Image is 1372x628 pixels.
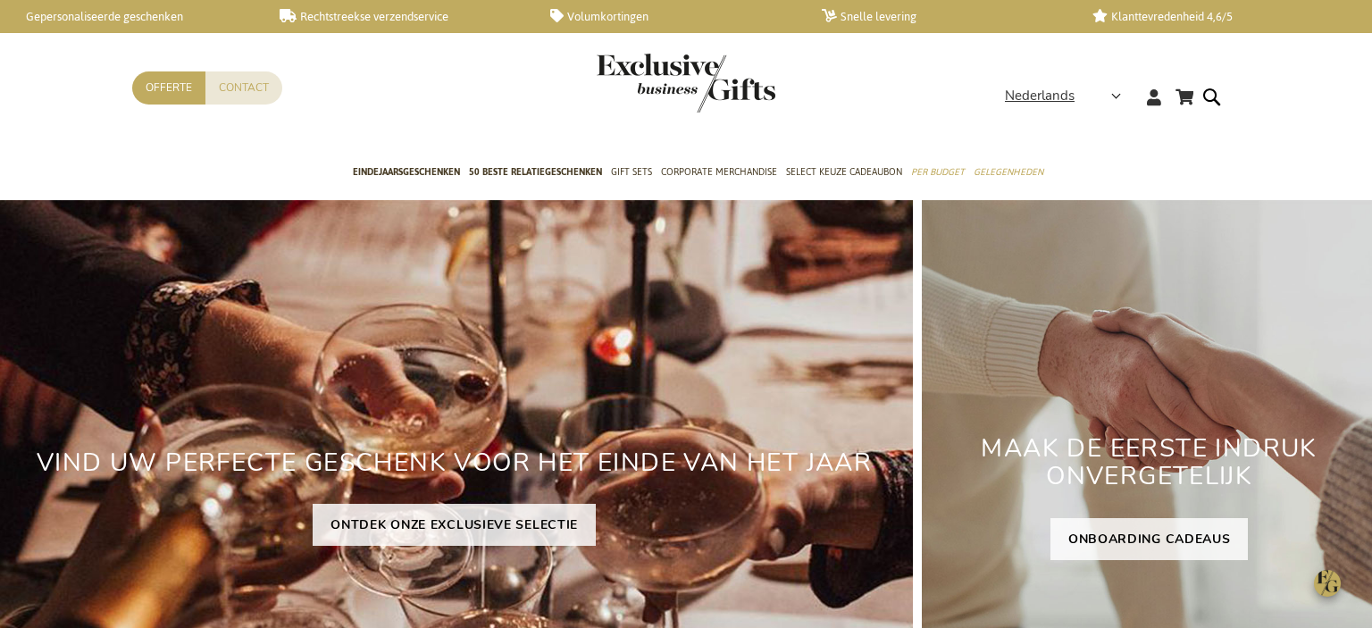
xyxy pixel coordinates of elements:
div: Nederlands [1005,86,1133,106]
a: Gift Sets [611,151,652,196]
span: Gelegenheden [974,163,1043,181]
span: Gift Sets [611,163,652,181]
a: Per Budget [911,151,965,196]
a: Offerte [132,71,205,105]
a: Select Keuze Cadeaubon [786,151,902,196]
a: Corporate Merchandise [661,151,777,196]
a: Eindejaarsgeschenken [353,151,460,196]
a: Contact [205,71,282,105]
a: Gepersonaliseerde geschenken [9,9,251,24]
span: Per Budget [911,163,965,181]
span: Eindejaarsgeschenken [353,163,460,181]
a: Klanttevredenheid 4,6/5 [1092,9,1334,24]
span: Corporate Merchandise [661,163,777,181]
span: Nederlands [1005,86,1075,106]
a: Gelegenheden [974,151,1043,196]
a: 50 beste relatiegeschenken [469,151,602,196]
span: 50 beste relatiegeschenken [469,163,602,181]
a: Snelle levering [822,9,1064,24]
a: Volumkortingen [550,9,792,24]
a: ONTDEK ONZE EXCLUSIEVE SELECTIE [313,504,596,546]
span: Select Keuze Cadeaubon [786,163,902,181]
a: Rechtstreekse verzendservice [280,9,522,24]
a: store logo [597,54,686,113]
img: Exclusive Business gifts logo [597,54,775,113]
a: ONBOARDING CADEAUS [1050,518,1249,560]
